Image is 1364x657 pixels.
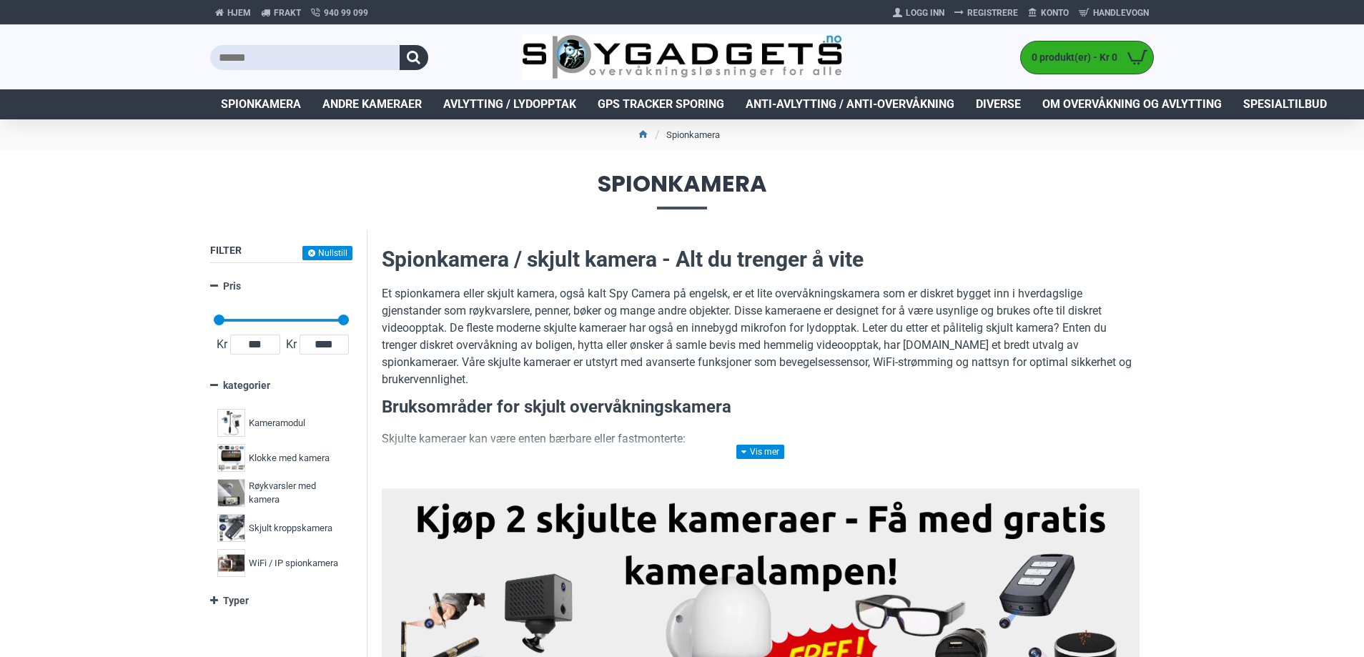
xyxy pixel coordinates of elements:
img: Klokke med kamera [217,444,245,472]
a: Avlytting / Lydopptak [433,89,587,119]
a: Diverse [965,89,1032,119]
a: Konto [1023,1,1074,24]
span: Spionkamera [210,172,1154,209]
span: Andre kameraer [322,96,422,113]
a: Anti-avlytting / Anti-overvåkning [735,89,965,119]
p: Et spionkamera eller skjult kamera, også kalt Spy Camera på engelsk, er et lite overvåkningskamer... [382,285,1140,388]
a: Logg Inn [888,1,949,24]
span: Registrere [967,6,1018,19]
span: Hjem [227,6,251,19]
img: WiFi / IP spionkamera [217,549,245,577]
a: Handlevogn [1074,1,1154,24]
span: Logg Inn [906,6,944,19]
p: Skjulte kameraer kan være enten bærbare eller fastmonterte: [382,430,1140,448]
img: Røykvarsler med kamera [217,479,245,507]
span: Filter [210,244,242,256]
h3: Bruksområder for skjult overvåkningskamera [382,395,1140,420]
a: GPS Tracker Sporing [587,89,735,119]
a: Spionkamera [210,89,312,119]
strong: Bærbare spionkameraer: [410,456,540,470]
span: Kr [283,336,300,353]
img: Kameramodul [217,409,245,437]
span: Kr [214,336,230,353]
h2: Spionkamera / skjult kamera - Alt du trenger å vite [382,244,1140,275]
span: Handlevogn [1093,6,1149,19]
span: Spesialtilbud [1243,96,1327,113]
span: Diverse [976,96,1021,113]
span: Avlytting / Lydopptak [443,96,576,113]
span: Spionkamera [221,96,301,113]
span: Klokke med kamera [249,451,330,465]
a: Registrere [949,1,1023,24]
span: Om overvåkning og avlytting [1042,96,1222,113]
a: Spesialtilbud [1232,89,1338,119]
button: Nullstill [302,246,352,260]
a: 0 produkt(er) - Kr 0 [1021,41,1153,74]
span: Kameramodul [249,416,305,430]
span: Konto [1041,6,1069,19]
a: Om overvåkning og avlytting [1032,89,1232,119]
a: Typer [210,588,352,613]
img: Skjult kroppskamera [217,514,245,542]
img: SpyGadgets.no [522,34,843,81]
a: Pris [210,274,352,299]
span: Røykvarsler med kamera [249,479,342,507]
span: Anti-avlytting / Anti-overvåkning [746,96,954,113]
span: Frakt [274,6,301,19]
span: 940 99 099 [324,6,368,19]
span: Skjult kroppskamera [249,521,332,535]
span: GPS Tracker Sporing [598,96,724,113]
li: Disse kan tas med overalt og brukes til skjult filming i situasjoner der diskresjon er nødvendig ... [410,455,1140,489]
a: Andre kameraer [312,89,433,119]
span: WiFi / IP spionkamera [249,556,338,570]
a: kategorier [210,373,352,398]
span: 0 produkt(er) - Kr 0 [1021,50,1121,65]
